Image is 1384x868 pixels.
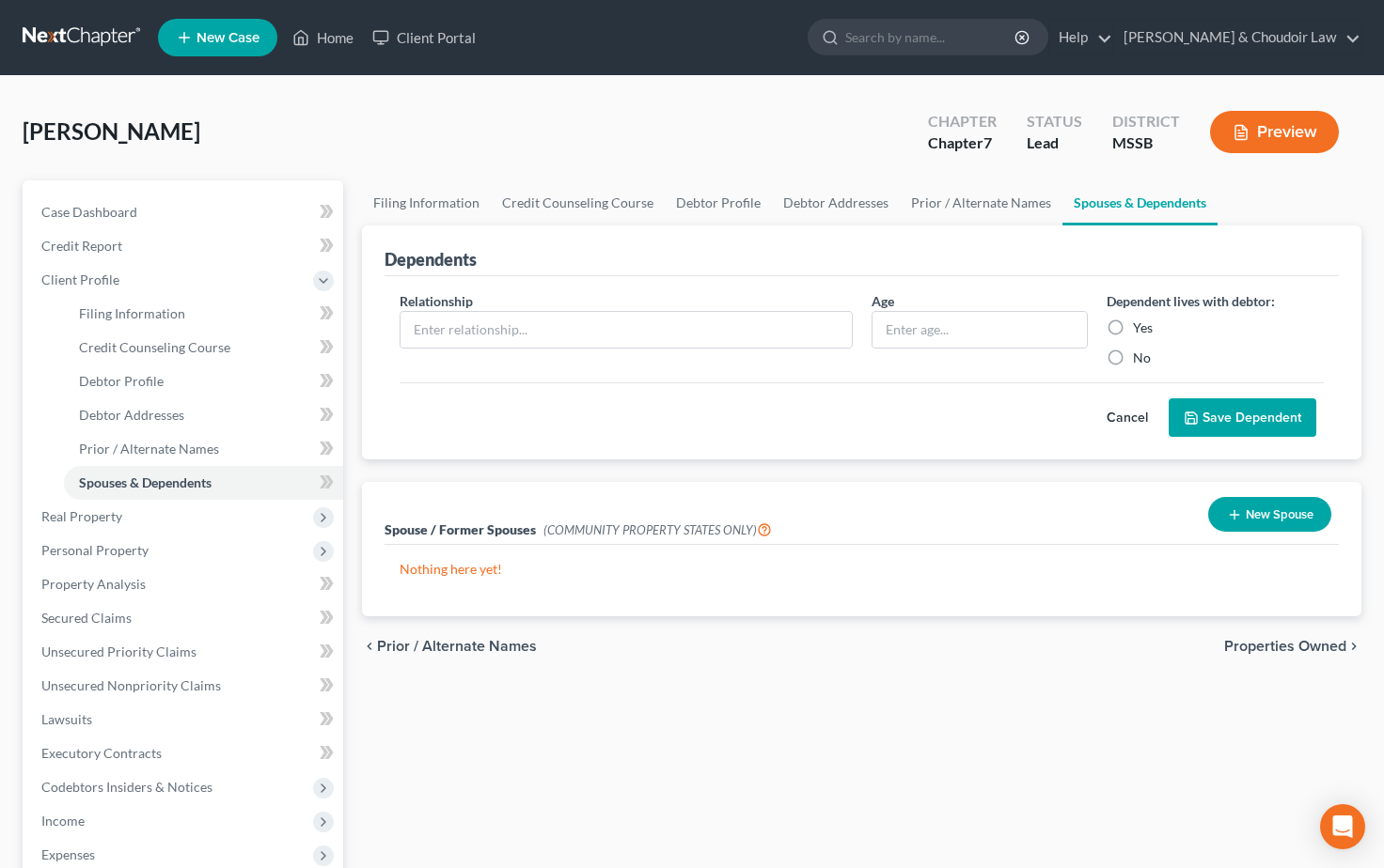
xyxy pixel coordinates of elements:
[197,31,259,45] span: New Case
[363,21,485,54] a: Client Portal
[79,407,184,423] span: Debtor Addresses
[543,522,772,537] span: (COMMUNITY PROPERTY STATES ONLY)
[1062,180,1218,225] a: Spouses & Dependents
[41,711,92,727] span: Lawsuits
[41,238,122,254] span: Credit Report
[1224,639,1361,654] button: Properties Owned chevron_right
[1133,318,1153,337] label: Yes
[401,312,852,348] input: Enter relationship...
[41,745,162,761] span: Executory Contracts
[41,643,197,659] span: Unsecured Priority Claims
[1169,398,1316,438] button: Save Dependent
[41,271,119,287] span: Client Profile
[385,248,477,271] div: Dependents
[64,398,343,432] a: Debtor Addresses
[283,21,363,54] a: Home
[385,521,536,537] span: Spouse / Former Spouses
[41,677,221,693] span: Unsecured Nonpriority Claims
[26,567,343,601] a: Property Analysis
[928,111,997,132] div: Chapter
[1049,21,1112,54] a: Help
[1210,111,1339,153] button: Preview
[400,560,1324,579] p: Nothing here yet!
[1320,804,1365,849] div: Open Intercom Messenger
[1027,132,1082,154] div: Lead
[41,779,212,795] span: Codebtors Insiders & Notices
[1027,111,1082,132] div: Status
[400,293,473,309] span: Relationship
[362,639,377,654] i: chevron_left
[41,813,85,829] span: Income
[64,331,343,364] a: Credit Counseling Course
[79,373,164,389] span: Debtor Profile
[1133,349,1151,367] label: No
[26,669,343,703] a: Unsecured Nonpriority Claims
[1208,497,1331,532] button: New Spouse
[845,20,1017,54] input: Search by name...
[64,364,343,398] a: Debtor Profile
[41,204,137,220] span: Case Dashboard
[64,432,343,466] a: Prior / Alternate Names
[64,466,343,500] a: Spouses & Dependents
[873,312,1088,348] input: Enter age...
[64,297,343,331] a: Filing Information
[983,133,992,151] span: 7
[491,180,665,225] a: Credit Counseling Course
[41,846,95,862] span: Expenses
[26,195,343,229] a: Case Dashboard
[772,180,900,225] a: Debtor Addresses
[377,639,537,654] span: Prior / Alternate Names
[41,542,149,558] span: Personal Property
[26,229,343,263] a: Credit Report
[1107,291,1275,311] label: Dependent lives with debtor:
[41,576,146,592] span: Property Analysis
[1086,399,1169,437] button: Cancel
[79,474,212,490] span: Spouses & Dependents
[1346,639,1361,654] i: chevron_right
[26,703,343,736] a: Lawsuits
[928,132,997,154] div: Chapter
[900,180,1062,225] a: Prior / Alternate Names
[41,508,122,524] span: Real Property
[79,305,185,321] span: Filing Information
[1114,21,1360,54] a: [PERSON_NAME] & Choudoir Law
[362,180,491,225] a: Filing Information
[79,441,219,457] span: Prior / Alternate Names
[26,601,343,635] a: Secured Claims
[23,117,200,145] span: [PERSON_NAME]
[79,339,230,355] span: Credit Counseling Course
[1224,639,1346,654] span: Properties Owned
[665,180,772,225] a: Debtor Profile
[362,639,537,654] button: chevron_left Prior / Alternate Names
[1112,111,1180,132] div: District
[26,635,343,669] a: Unsecured Priority Claims
[41,610,132,626] span: Secured Claims
[1112,132,1180,154] div: MSSB
[872,291,894,311] label: Age
[26,736,343,770] a: Executory Contracts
